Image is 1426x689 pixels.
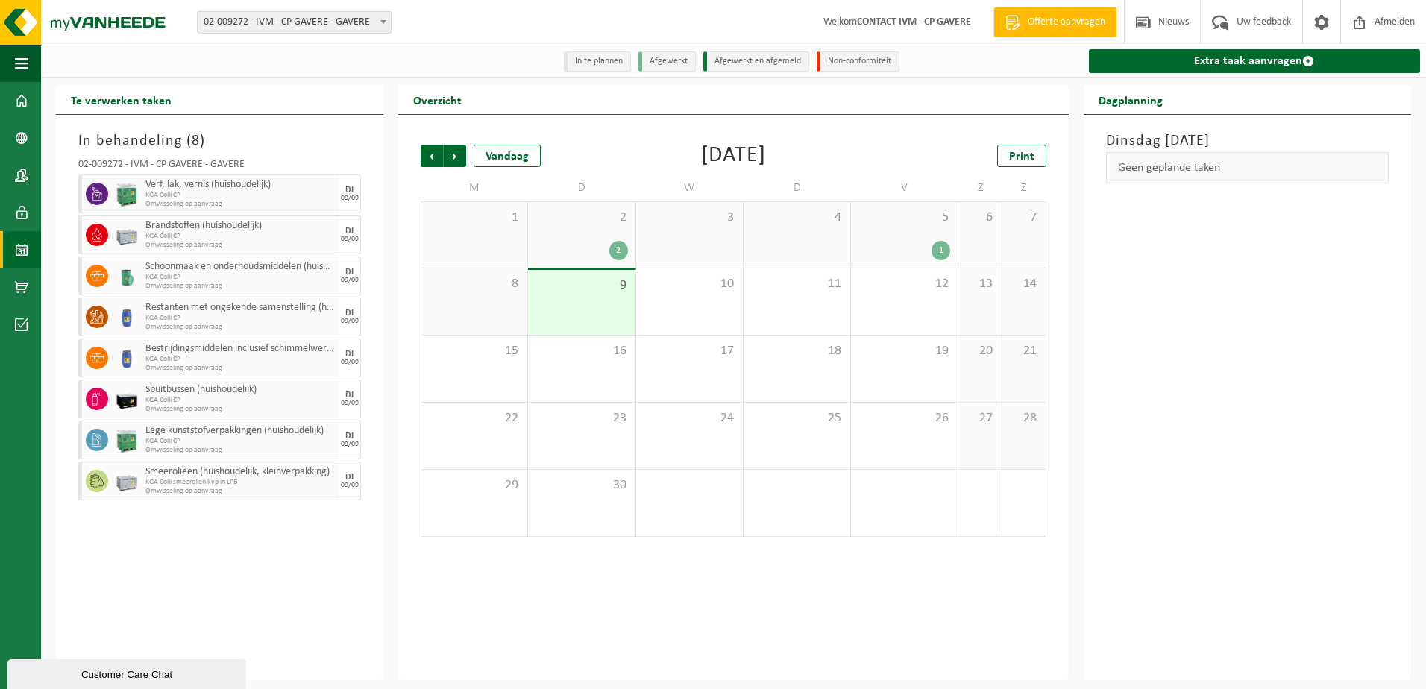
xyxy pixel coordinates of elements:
[535,210,627,226] span: 2
[701,145,766,167] div: [DATE]
[638,51,696,72] li: Afgewerkt
[817,51,899,72] li: Non-conformiteit
[528,174,635,201] td: D
[932,241,950,260] div: 1
[192,133,200,148] span: 8
[145,241,335,250] span: Omwisseling op aanvraag
[751,210,843,226] span: 4
[1010,276,1038,292] span: 14
[341,195,359,202] div: 09/09
[345,309,354,318] div: DI
[1106,130,1389,152] h3: Dinsdag [DATE]
[564,51,631,72] li: In te plannen
[145,405,335,414] span: Omwisseling op aanvraag
[145,364,335,373] span: Omwisseling op aanvraag
[751,276,843,292] span: 11
[116,428,138,453] img: PB-HB-1400-HPE-GN-11
[751,410,843,427] span: 25
[429,210,520,226] span: 1
[56,85,186,114] h2: Te verwerken taken
[116,470,138,492] img: PB-LB-0680-HPE-GY-11
[1024,15,1109,30] span: Offerte aanvragen
[341,441,359,448] div: 09/09
[145,302,335,314] span: Restanten met ongekende samenstelling (huishoudelijk)
[116,388,138,410] img: PB-LB-0680-HPE-BK-11
[145,355,335,364] span: KGA Colli CP
[197,11,392,34] span: 02-009272 - IVM - CP GAVERE - GAVERE
[398,85,477,114] h2: Overzicht
[341,400,359,407] div: 09/09
[116,265,138,287] img: PB-OT-0200-MET-00-02
[145,191,335,200] span: KGA Colli CP
[345,227,354,236] div: DI
[1089,49,1420,73] a: Extra taak aanvragen
[145,273,335,282] span: KGA Colli CP
[857,16,971,28] strong: CONTACT IVM - CP GAVERE
[145,446,335,455] span: Omwisseling op aanvraag
[198,12,391,33] span: 02-009272 - IVM - CP GAVERE - GAVERE
[145,179,335,191] span: Verf, lak, vernis (huishoudelijk)
[145,466,335,478] span: Smeerolieën (huishoudelijk, kleinverpakking)
[421,145,443,167] span: Vorige
[474,145,541,167] div: Vandaag
[609,241,628,260] div: 2
[851,174,958,201] td: V
[1106,152,1389,183] div: Geen geplande taken
[345,473,354,482] div: DI
[993,7,1116,37] a: Offerte aanvragen
[644,210,735,226] span: 3
[421,174,528,201] td: M
[535,477,627,494] span: 30
[145,282,335,291] span: Omwisseling op aanvraag
[958,174,1002,201] td: Z
[636,174,744,201] td: W
[966,410,994,427] span: 27
[145,200,335,209] span: Omwisseling op aanvraag
[997,145,1046,167] a: Print
[116,182,138,207] img: PB-HB-1400-HPE-GN-11
[858,343,950,359] span: 19
[644,410,735,427] span: 24
[535,410,627,427] span: 23
[7,656,249,689] iframe: chat widget
[341,236,359,243] div: 09/09
[444,145,466,167] span: Volgende
[429,410,520,427] span: 22
[1002,174,1046,201] td: Z
[1010,343,1038,359] span: 21
[145,384,335,396] span: Spuitbussen (huishoudelijk)
[703,51,809,72] li: Afgewerkt en afgemeld
[341,359,359,366] div: 09/09
[535,277,627,294] span: 9
[535,343,627,359] span: 16
[341,277,359,284] div: 09/09
[858,210,950,226] span: 5
[1084,85,1178,114] h2: Dagplanning
[429,477,520,494] span: 29
[78,130,361,152] h3: In behandeling ( )
[966,210,994,226] span: 6
[345,186,354,195] div: DI
[644,343,735,359] span: 17
[145,232,335,241] span: KGA Colli CP
[145,261,335,273] span: Schoonmaak en onderhoudsmiddelen (huishoudelijk)
[116,306,138,328] img: PB-OT-0120-HPE-00-02
[345,268,354,277] div: DI
[341,482,359,489] div: 09/09
[858,410,950,427] span: 26
[145,487,335,496] span: Omwisseling op aanvraag
[429,343,520,359] span: 15
[345,350,354,359] div: DI
[744,174,851,201] td: D
[429,276,520,292] span: 8
[751,343,843,359] span: 18
[116,347,138,369] img: PB-OT-0120-HPE-00-02
[966,276,994,292] span: 13
[78,160,361,174] div: 02-009272 - IVM - CP GAVERE - GAVERE
[1010,210,1038,226] span: 7
[145,425,335,437] span: Lege kunststofverpakkingen (huishoudelijk)
[116,224,138,246] img: PB-LB-0680-HPE-GY-11
[145,314,335,323] span: KGA Colli CP
[1010,410,1038,427] span: 28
